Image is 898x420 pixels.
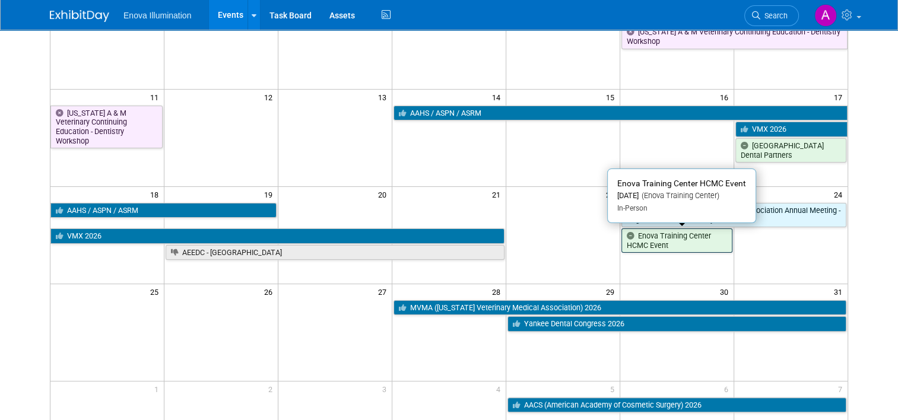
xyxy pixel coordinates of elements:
[263,187,278,202] span: 19
[605,284,620,299] span: 29
[50,10,109,22] img: ExhibitDay
[837,381,848,396] span: 7
[735,122,848,137] a: VMX 2026
[50,203,277,218] a: AAHS / ASPN / ASRM
[50,106,163,149] a: [US_STATE] A & M Veterinary Continuing Education - Dentistry Workshop
[267,381,278,396] span: 2
[833,187,848,202] span: 24
[123,11,191,20] span: Enova Illumination
[166,245,504,260] a: AEEDC - [GEOGRAPHIC_DATA]
[495,381,506,396] span: 4
[639,191,719,200] span: (Enova Training Center)
[149,284,164,299] span: 25
[719,284,734,299] span: 30
[617,191,746,201] div: [DATE]
[149,187,164,202] span: 18
[735,138,846,163] a: [GEOGRAPHIC_DATA] Dental Partners
[263,90,278,104] span: 12
[744,5,799,26] a: Search
[491,187,506,202] span: 21
[377,187,392,202] span: 20
[814,4,837,27] img: Andrea Miller
[621,228,732,253] a: Enova Training Center HCMC Event
[760,11,788,20] span: Search
[507,316,846,332] a: Yankee Dental Congress 2026
[491,284,506,299] span: 28
[507,397,846,413] a: AACS (American Academy of Cosmetic Surgery) 2026
[617,179,746,188] span: Enova Training Center HCMC Event
[605,187,620,202] span: 22
[719,90,734,104] span: 16
[149,90,164,104] span: 11
[605,90,620,104] span: 15
[381,381,392,396] span: 3
[617,204,648,212] span: In-Person
[491,90,506,104] span: 14
[377,284,392,299] span: 27
[609,381,620,396] span: 5
[723,381,734,396] span: 6
[621,24,848,49] a: [US_STATE] A & M Veterinary Continuing Education - Dentistry Workshop
[394,106,848,121] a: AAHS / ASPN / ASRM
[50,228,504,244] a: VMX 2026
[394,300,846,316] a: MVMA ([US_STATE] Veterinary Medical Association) 2026
[377,90,392,104] span: 13
[263,284,278,299] span: 26
[833,284,848,299] span: 31
[153,381,164,396] span: 1
[833,90,848,104] span: 17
